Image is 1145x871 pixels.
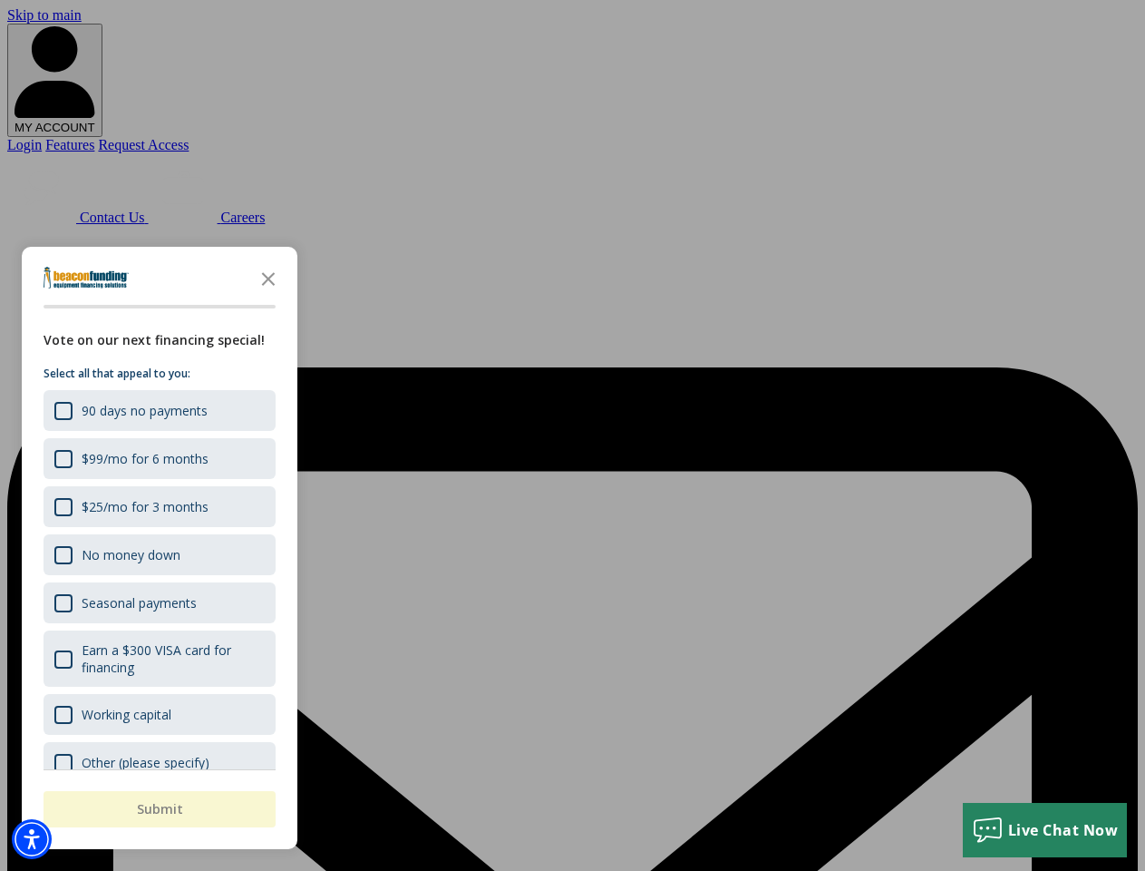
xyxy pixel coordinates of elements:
[44,534,276,575] div: No money down
[12,819,52,859] div: Accessibility Menu
[250,259,286,296] button: Close the survey
[82,402,208,419] div: 90 days no payments
[44,742,276,783] div: Other (please specify)
[44,438,276,479] div: $99/mo for 6 months
[44,694,276,735] div: Working capital
[82,706,171,723] div: Working capital
[82,498,209,515] div: $25/mo for 3 months
[963,803,1128,857] button: Live Chat Now
[82,594,197,612] div: Seasonal payments
[44,582,276,623] div: Seasonal payments
[44,267,129,289] img: Company logo
[22,247,297,849] div: Survey
[44,330,276,350] div: Vote on our next financing special!
[44,486,276,527] div: $25/mo for 3 months
[82,450,209,467] div: $99/mo for 6 months
[44,631,276,687] div: Earn a $300 VISA card for financing
[82,546,180,563] div: No money down
[44,390,276,431] div: 90 days no payments
[82,641,265,676] div: Earn a $300 VISA card for financing
[44,791,276,827] button: Submit
[44,365,276,383] p: Select all that appeal to you:
[82,754,209,771] div: Other (please specify)
[1008,820,1119,840] span: Live Chat Now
